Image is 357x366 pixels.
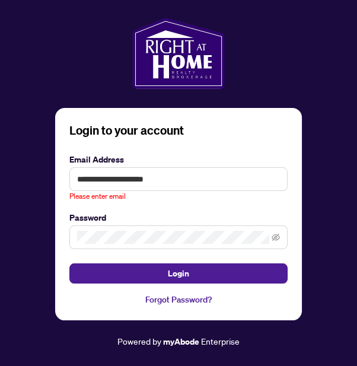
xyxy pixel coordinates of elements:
[69,191,126,202] span: Please enter email
[69,153,288,166] label: Email Address
[69,211,288,224] label: Password
[69,293,288,306] a: Forgot Password?
[69,122,288,139] h3: Login to your account
[201,336,240,346] span: Enterprise
[168,264,189,283] span: Login
[132,18,224,89] img: ma-logo
[272,233,280,241] span: eye-invisible
[69,263,288,284] button: Login
[117,336,161,346] span: Powered by
[163,335,199,348] a: myAbode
